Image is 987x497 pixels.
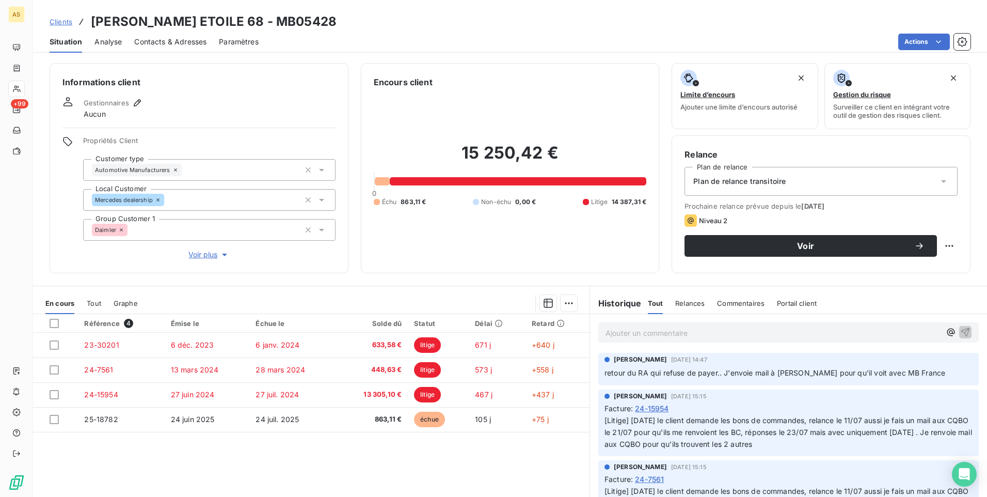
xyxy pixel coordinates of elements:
[680,90,735,99] span: Limite d’encours
[717,299,765,307] span: Commentaires
[833,90,891,99] span: Gestion du risque
[343,365,402,375] span: 448,63 €
[693,176,786,187] span: Plan de relance transitoire
[833,103,962,119] span: Surveiller ce client en intégrant votre outil de gestion des risques client.
[84,99,129,107] span: Gestionnaires
[680,103,798,111] span: Ajouter une limite d’encours autorisé
[8,474,25,491] img: Logo LeanPay
[414,387,441,402] span: litige
[11,99,28,108] span: +99
[414,412,445,427] span: échue
[614,392,667,401] span: [PERSON_NAME]
[699,216,727,225] span: Niveau 2
[84,390,118,399] span: 24-15954
[50,18,72,26] span: Clients
[83,249,336,260] button: Voir plus
[612,197,647,207] span: 14 387,31 €
[171,319,244,328] div: Émise le
[532,319,583,328] div: Retard
[171,390,215,399] span: 27 juin 2024
[671,464,707,470] span: [DATE] 15:15
[182,165,190,175] input: Ajouter une valeur
[124,319,133,328] span: 4
[256,415,299,424] span: 24 juil. 2025
[671,393,707,399] span: [DATE] 15:15
[532,390,554,399] span: +437 j
[614,462,667,472] span: [PERSON_NAME]
[134,37,206,47] span: Contacts & Adresses
[343,390,402,400] span: 13 305,10 €
[684,202,958,210] span: Prochaine relance prévue depuis le
[671,356,707,363] span: [DATE] 14:47
[684,235,937,257] button: Voir
[171,415,215,424] span: 24 juin 2025
[475,390,492,399] span: 467 j
[343,340,402,350] span: 633,58 €
[635,403,668,414] span: 24-15954
[83,136,336,151] span: Propriétés Client
[648,299,663,307] span: Tout
[604,474,633,485] span: Facture :
[515,197,536,207] span: 0,00 €
[62,76,336,88] h6: Informations client
[475,319,519,328] div: Délai
[50,37,82,47] span: Situation
[591,197,608,207] span: Litige
[675,299,705,307] span: Relances
[898,34,950,50] button: Actions
[824,63,970,129] button: Gestion du risqueSurveiller ce client en intégrant votre outil de gestion des risques client.
[256,365,305,374] span: 28 mars 2024
[8,6,25,23] div: AS
[84,109,106,119] span: Aucun
[87,299,101,307] span: Tout
[374,76,433,88] h6: Encours client
[475,415,491,424] span: 105 j
[256,319,330,328] div: Échue le
[672,63,818,129] button: Limite d’encoursAjouter une limite d’encours autorisé
[164,195,172,205] input: Ajouter une valeur
[684,148,958,161] h6: Relance
[84,415,118,424] span: 25-18782
[697,242,914,250] span: Voir
[91,12,337,31] h3: [PERSON_NAME] ETOILE 68 - MB05428
[84,340,119,349] span: 23-30201
[414,337,441,353] span: litige
[94,37,122,47] span: Analyse
[50,17,72,27] a: Clients
[590,297,642,309] h6: Historique
[481,197,511,207] span: Non-échu
[475,365,492,374] span: 573 j
[604,403,633,414] span: Facture :
[188,250,230,260] span: Voir plus
[114,299,138,307] span: Graphe
[171,365,219,374] span: 13 mars 2024
[171,340,214,349] span: 6 déc. 2023
[635,474,664,485] span: 24-7561
[343,414,402,425] span: 863,11 €
[372,189,376,197] span: 0
[128,225,136,235] input: Ajouter une valeur
[414,362,441,378] span: litige
[382,197,397,207] span: Échu
[532,415,549,424] span: +75 j
[84,365,113,374] span: 24-7561
[777,299,817,307] span: Portail client
[801,202,824,210] span: [DATE]
[95,227,116,233] span: Daimler
[401,197,426,207] span: 863,11 €
[604,368,945,377] span: retour du RA qui refuse de payer.. J'envoie mail à [PERSON_NAME] pour qu'il voit avec MB France
[532,340,554,349] span: +640 j
[414,319,463,328] div: Statut
[219,37,259,47] span: Paramètres
[952,462,977,487] div: Open Intercom Messenger
[84,319,158,328] div: Référence
[343,319,402,328] div: Solde dû
[256,390,299,399] span: 27 juil. 2024
[604,416,974,448] span: [Litige] [DATE] le client demande les bons de commandes, relance le 11/07 aussi je fais un mail a...
[475,340,491,349] span: 671 j
[45,299,74,307] span: En cours
[532,365,553,374] span: +558 j
[256,340,299,349] span: 6 janv. 2024
[374,143,647,174] h2: 15 250,42 €
[95,167,170,173] span: Automotive Manufacturers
